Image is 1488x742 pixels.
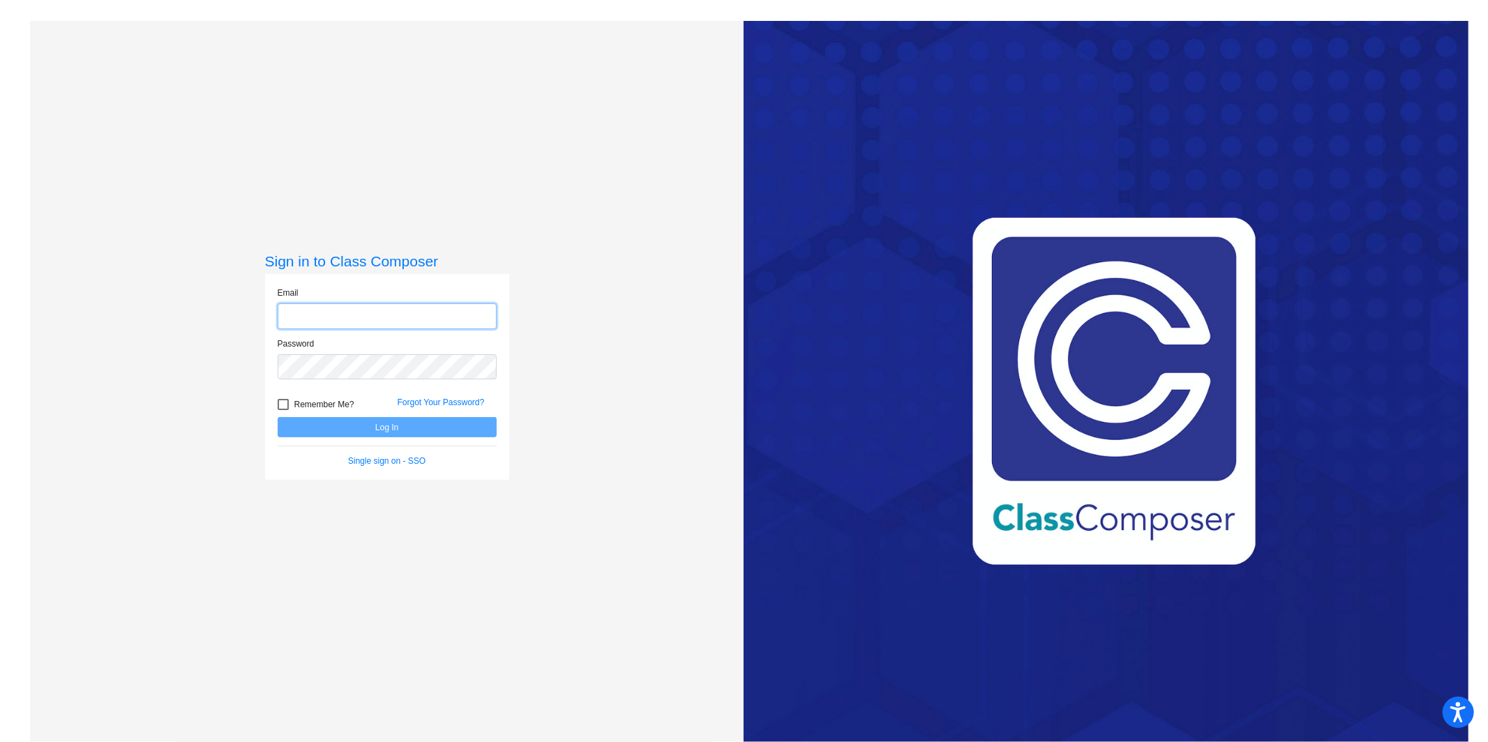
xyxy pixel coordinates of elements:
a: Forgot Your Password? [398,397,485,407]
label: Password [278,338,315,350]
h3: Sign in to Class Composer [265,252,509,270]
label: Email [278,287,299,299]
button: Log In [278,417,497,437]
span: Remember Me? [294,396,354,413]
a: Single sign on - SSO [348,456,426,466]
